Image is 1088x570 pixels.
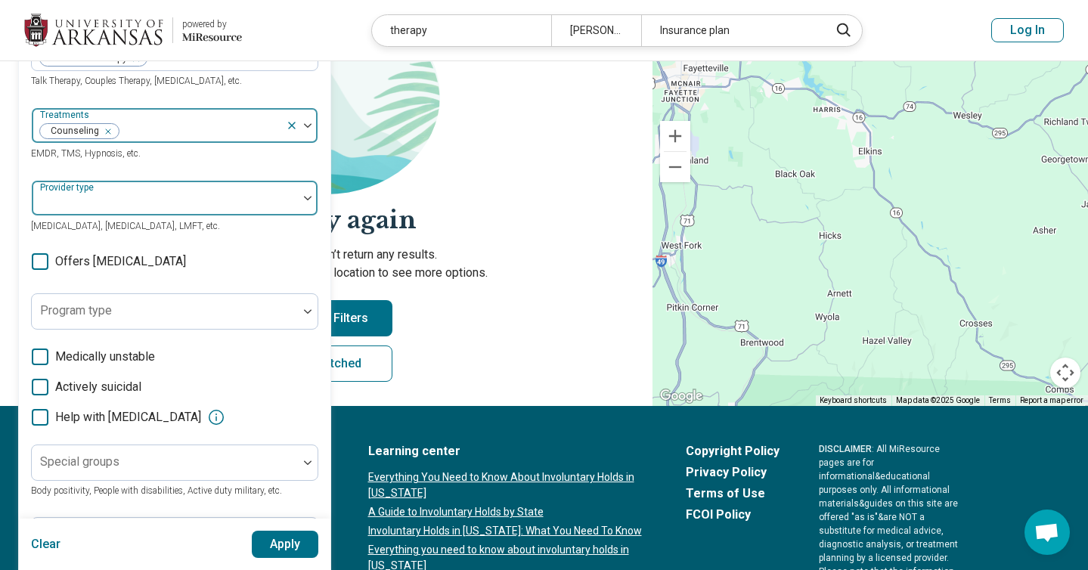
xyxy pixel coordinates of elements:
a: University of Arkansaspowered by [24,12,242,48]
div: powered by [182,17,242,31]
label: Treatments [40,110,92,120]
button: Map camera controls [1050,358,1080,388]
div: Insurance plan [641,15,820,46]
label: Special groups [40,454,119,469]
a: Copyright Policy [686,442,780,460]
a: Involuntary Holds in [US_STATE]: What You Need To Know [368,523,646,539]
span: [MEDICAL_DATA], [MEDICAL_DATA], LMFT, etc. [31,221,220,231]
button: Apply [252,531,319,558]
button: Keyboard shortcuts [820,395,887,406]
div: therapy [372,15,551,46]
button: Zoom out [660,152,690,182]
a: Open this area in Google Maps (opens a new window) [656,386,706,406]
img: University of Arkansas [24,12,163,48]
span: EMDR, TMS, Hypnosis, etc. [31,148,141,159]
a: Privacy Policy [686,463,780,482]
img: Google [656,386,706,406]
span: Medically unstable [55,348,155,366]
span: Map data ©2025 Google [896,396,980,404]
a: A Guide to Involuntary Holds by State [368,504,646,520]
span: Actively suicidal [55,378,141,396]
a: Open chat [1024,510,1070,555]
label: Provider type [40,182,97,193]
span: Counseling [40,124,104,138]
button: Zoom in [660,121,690,151]
label: Program type [40,303,112,318]
div: [PERSON_NAME], [GEOGRAPHIC_DATA] [551,15,641,46]
a: Terms of Use [686,485,780,503]
span: Offers [MEDICAL_DATA] [55,252,186,271]
a: Everything You Need to Know About Involuntary Holds in [US_STATE] [368,469,646,501]
span: Talk Therapy, Couples Therapy, [MEDICAL_DATA], etc. [31,76,242,86]
span: Help with [MEDICAL_DATA] [55,408,201,426]
a: FCOI Policy [686,506,780,524]
button: Clear [31,531,61,558]
a: Learning center [368,442,646,460]
button: Log In [991,18,1064,42]
span: Body positivity, People with disabilities, Active duty military, etc. [31,485,282,496]
a: Report a map error [1020,396,1083,404]
span: DISCLAIMER [819,444,872,454]
a: Terms [989,396,1011,404]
